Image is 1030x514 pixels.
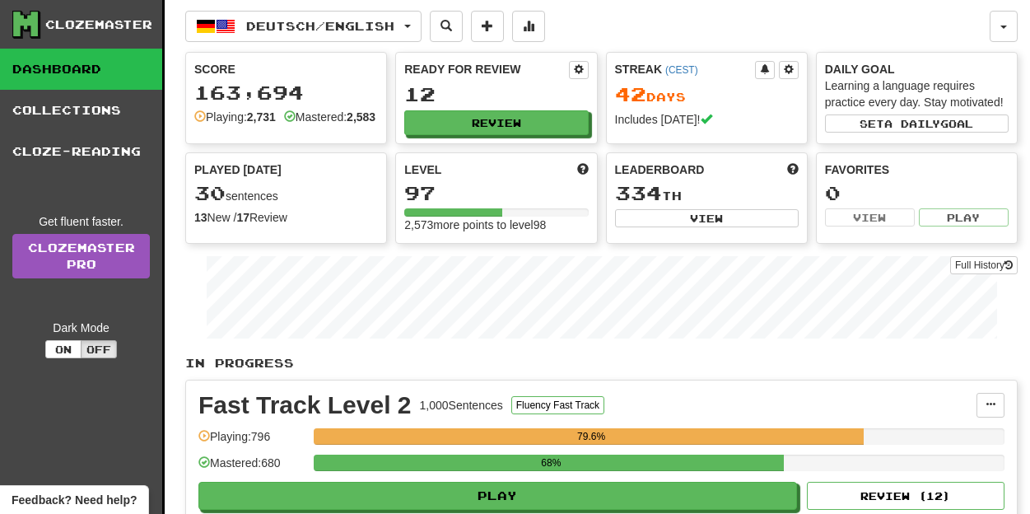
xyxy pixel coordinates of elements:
[194,109,276,125] div: Playing:
[404,183,588,203] div: 97
[404,110,588,135] button: Review
[825,161,1009,178] div: Favorites
[807,482,1004,510] button: Review (12)
[194,209,378,226] div: New / Review
[919,208,1009,227] button: Play
[950,256,1018,274] button: Full History
[511,396,604,414] button: Fluency Fast Track
[319,428,864,445] div: 79.6%
[512,11,545,42] button: More stats
[825,114,1009,133] button: Seta dailygoal
[430,11,463,42] button: Search sentences
[615,82,646,105] span: 42
[615,181,662,204] span: 334
[198,428,305,456] div: Playing: 796
[615,161,705,178] span: Leaderboard
[404,61,568,77] div: Ready for Review
[420,397,503,414] div: 1,000 Sentences
[194,161,282,178] span: Played [DATE]
[787,161,799,178] span: This week in points, UTC
[12,320,150,336] div: Dark Mode
[81,340,117,358] button: Off
[577,161,589,178] span: Score more points to level up
[404,84,588,105] div: 12
[194,183,378,204] div: sentences
[194,82,378,103] div: 163,694
[12,213,150,230] div: Get fluent faster.
[884,118,940,129] span: a daily
[247,110,276,124] strong: 2,731
[615,209,799,227] button: View
[246,19,394,33] span: Deutsch / English
[194,211,207,224] strong: 13
[404,161,441,178] span: Level
[404,217,588,233] div: 2,573 more points to level 98
[825,183,1009,203] div: 0
[284,109,375,125] div: Mastered:
[319,455,783,471] div: 68%
[665,64,698,76] a: (CEST)
[198,482,797,510] button: Play
[615,183,799,204] div: th
[194,181,226,204] span: 30
[185,11,422,42] button: Deutsch/English
[194,61,378,77] div: Score
[45,16,152,33] div: Clozemaster
[236,211,249,224] strong: 17
[12,234,150,278] a: ClozemasterPro
[825,61,1009,77] div: Daily Goal
[471,11,504,42] button: Add sentence to collection
[615,84,799,105] div: Day s
[825,208,915,227] button: View
[825,77,1009,110] div: Learning a language requires practice every day. Stay motivated!
[45,340,82,358] button: On
[12,492,137,508] span: Open feedback widget
[198,455,305,482] div: Mastered: 680
[198,393,412,418] div: Fast Track Level 2
[615,61,755,77] div: Streak
[615,111,799,128] div: Includes [DATE]!
[347,110,375,124] strong: 2,583
[185,355,1018,371] p: In Progress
